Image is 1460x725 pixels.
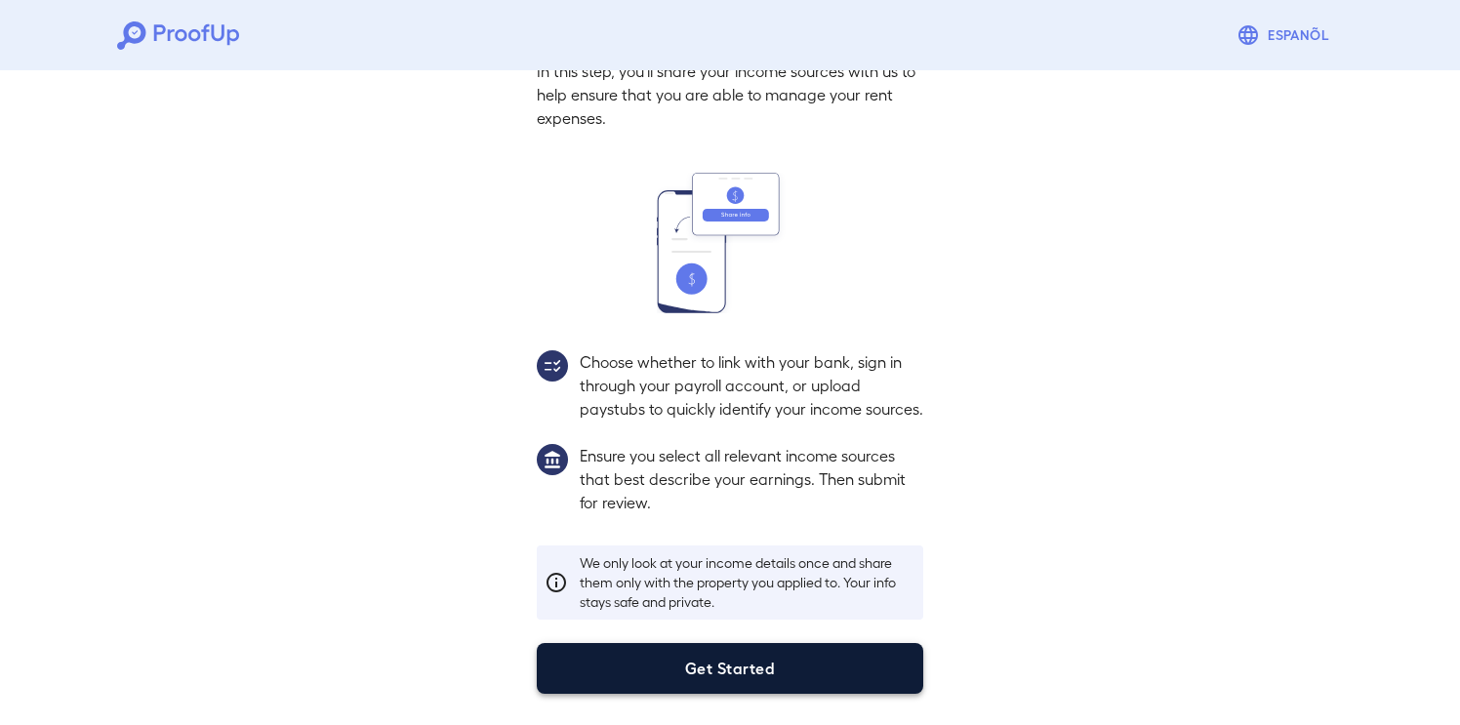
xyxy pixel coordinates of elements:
p: Choose whether to link with your bank, sign in through your payroll account, or upload paystubs t... [580,350,923,421]
button: Espanõl [1229,16,1343,55]
img: group2.svg [537,350,568,382]
p: In this step, you'll share your income sources with us to help ensure that you are able to manage... [537,60,923,130]
button: Get Started [537,643,923,694]
p: We only look at your income details once and share them only with the property you applied to. Yo... [580,553,915,612]
p: Ensure you select all relevant income sources that best describe your earnings. Then submit for r... [580,444,923,514]
img: group1.svg [537,444,568,475]
img: transfer_money.svg [657,173,803,313]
